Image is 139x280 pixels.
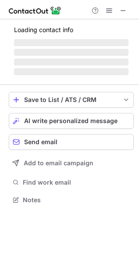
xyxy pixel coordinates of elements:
span: AI write personalized message [24,117,118,124]
span: ‌ [14,68,128,75]
button: Find work email [9,176,134,189]
button: AI write personalized message [9,113,134,129]
span: ‌ [14,39,128,46]
img: ContactOut v5.3.10 [9,5,61,16]
span: Find work email [23,178,130,186]
button: Notes [9,194,134,206]
button: Send email [9,134,134,150]
button: Add to email campaign [9,155,134,171]
span: Add to email campaign [24,160,93,167]
span: ‌ [14,58,128,65]
span: Send email [24,138,57,145]
p: Loading contact info [14,26,128,33]
span: Notes [23,196,130,204]
div: Save to List / ATS / CRM [24,96,118,103]
span: ‌ [14,49,128,56]
button: save-profile-one-click [9,92,134,108]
